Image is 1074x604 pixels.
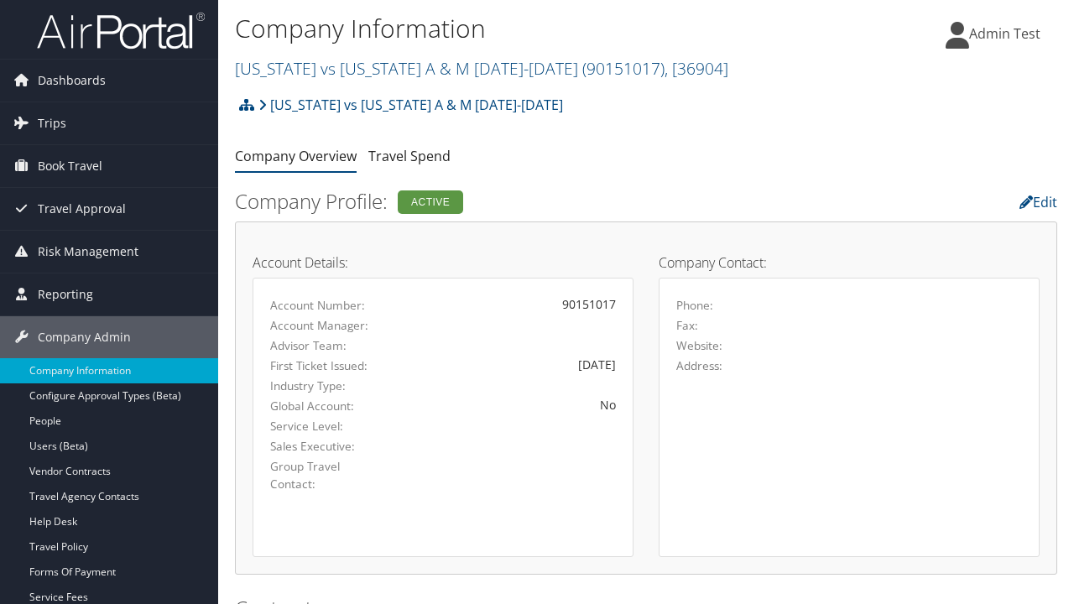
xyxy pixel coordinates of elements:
label: Industry Type: [270,377,368,394]
label: Account Manager: [270,317,368,334]
h4: Company Contact: [659,256,1040,269]
a: Travel Spend [368,147,451,165]
label: Service Level: [270,418,368,435]
a: Company Overview [235,147,357,165]
a: Admin Test [946,8,1057,59]
div: 90151017 [394,295,616,313]
a: [US_STATE] vs [US_STATE] A & M [DATE]-[DATE] [235,57,728,80]
span: Dashboards [38,60,106,102]
span: Company Admin [38,316,131,358]
h2: Company Profile: [235,187,774,216]
span: Admin Test [969,24,1040,43]
div: No [394,396,616,414]
img: airportal-logo.png [37,11,205,50]
label: First Ticket Issued: [270,357,368,374]
span: Reporting [38,273,93,315]
label: Global Account: [270,398,368,414]
span: Travel Approval [38,188,126,230]
a: [US_STATE] vs [US_STATE] A & M [DATE]-[DATE] [258,88,563,122]
span: Book Travel [38,145,102,187]
label: Account Number: [270,297,368,314]
a: Edit [1019,193,1057,211]
label: Address: [676,357,722,374]
h1: Company Information [235,11,783,46]
span: , [ 36904 ] [665,57,728,80]
label: Phone: [676,297,713,314]
span: Risk Management [38,231,138,273]
span: ( 90151017 ) [582,57,665,80]
label: Advisor Team: [270,337,368,354]
label: Website: [676,337,722,354]
label: Group Travel Contact: [270,458,368,492]
label: Sales Executive: [270,438,368,455]
h4: Account Details: [253,256,633,269]
div: Active [398,190,463,214]
label: Fax: [676,317,698,334]
div: [DATE] [394,356,616,373]
span: Trips [38,102,66,144]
